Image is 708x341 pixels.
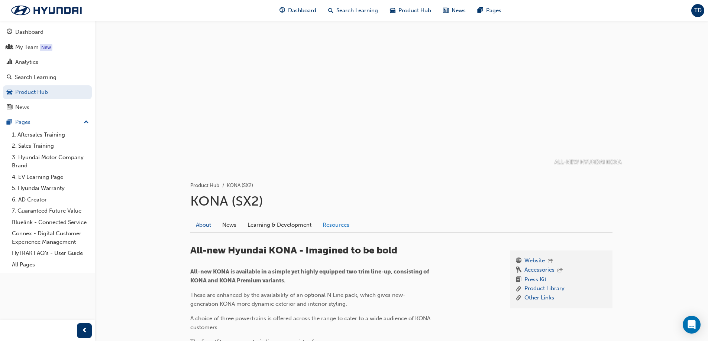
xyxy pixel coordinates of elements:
a: About [190,218,217,232]
a: pages-iconPages [472,3,507,18]
a: All Pages [9,259,92,270]
a: My Team [3,40,92,54]
a: 3. Hyundai Motor Company Brand [9,152,92,171]
a: HyTRAK FAQ's - User Guide [9,247,92,259]
span: chart-icon [7,59,12,66]
span: pages-icon [7,119,12,126]
a: Accessories [524,266,555,275]
div: Search Learning [15,73,56,82]
h1: KONA (SX2) [190,193,612,209]
span: outbound-icon [548,258,553,265]
a: 7. Guaranteed Future Value [9,205,92,217]
a: Resources [317,218,355,232]
a: search-iconSearch Learning [322,3,384,18]
a: News [3,101,92,114]
a: Search Learning [3,71,92,84]
div: News [15,103,29,112]
span: guage-icon [7,29,12,36]
span: news-icon [7,104,12,111]
span: All-new Hyundai KONA - Imagined to be bold [190,245,397,256]
span: link-icon [516,294,521,303]
a: Product Library [524,284,565,294]
span: link-icon [516,284,521,294]
img: Trak [4,3,89,18]
span: car-icon [390,6,395,15]
a: 6. AD Creator [9,194,92,206]
span: guage-icon [279,6,285,15]
span: Search Learning [336,6,378,15]
span: These are enhanced by the availability of an optional N Line pack, which gives new-generation KON... [190,292,405,307]
a: Product Hub [190,182,219,188]
span: Dashboard [288,6,316,15]
span: Product Hub [398,6,431,15]
span: outbound-icon [557,268,563,274]
div: My Team [15,43,39,52]
a: 4. EV Learning Page [9,171,92,183]
span: All-new KONA is available in a simple yet highly equipped two trim line-up, consisting of KONA an... [190,268,430,284]
span: www-icon [516,256,521,266]
span: search-icon [328,6,333,15]
li: KONA (SX2) [227,181,253,190]
a: 5. Hyundai Warranty [9,183,92,194]
a: Product Hub [3,85,92,99]
a: Learning & Development [242,218,317,232]
div: Open Intercom Messenger [683,316,701,334]
a: Press Kit [524,275,546,285]
div: Dashboard [15,28,43,36]
span: keys-icon [516,266,521,275]
a: 1. Aftersales Training [9,129,92,141]
a: news-iconNews [437,3,472,18]
a: Website [524,256,545,266]
a: Other Links [524,294,554,303]
div: Pages [15,118,30,127]
button: Pages [3,115,92,129]
p: ALL-NEW HYUNDAI KONA [555,158,621,167]
a: guage-iconDashboard [274,3,322,18]
span: car-icon [7,89,12,96]
span: pages-icon [478,6,483,15]
a: News [217,218,242,232]
a: Dashboard [3,25,92,39]
a: Analytics [3,55,92,69]
a: Bluelink - Connected Service [9,217,92,228]
span: news-icon [443,6,449,15]
span: Pages [486,6,501,15]
span: TD [694,6,702,15]
span: News [452,6,466,15]
a: 2. Sales Training [9,140,92,152]
span: prev-icon [82,326,87,335]
button: DashboardMy TeamAnalyticsSearch LearningProduct HubNews [3,24,92,115]
span: search-icon [7,74,12,81]
a: Connex - Digital Customer Experience Management [9,228,92,247]
div: Tooltip anchor [40,44,52,51]
div: Analytics [15,58,38,66]
button: TD [691,4,704,17]
a: car-iconProduct Hub [384,3,437,18]
span: booktick-icon [516,275,521,285]
span: people-icon [7,44,12,51]
span: A choice of three powertrains is offered across the range to cater to a wide audience of KONA cus... [190,315,432,331]
span: up-icon [84,118,89,127]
